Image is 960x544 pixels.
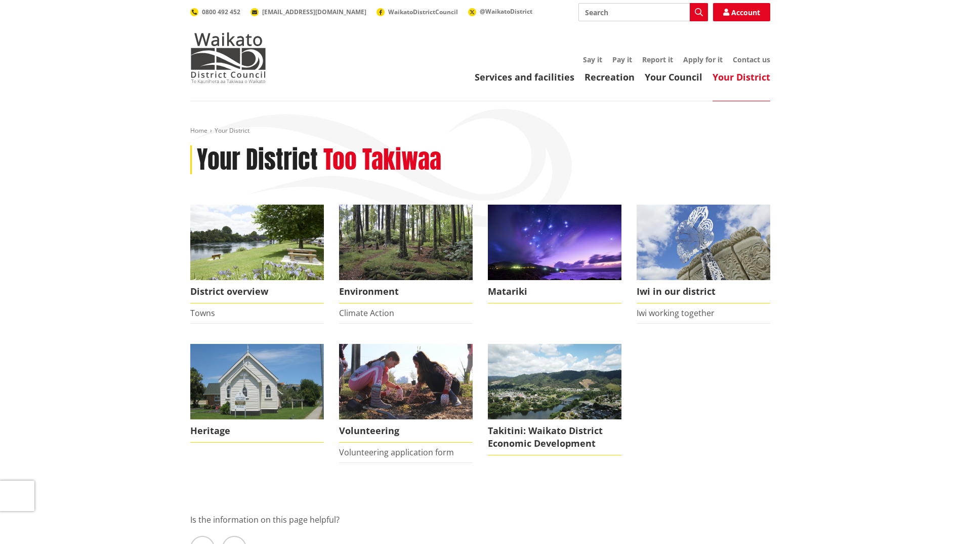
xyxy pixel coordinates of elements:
img: volunteer icon [339,344,473,419]
span: Heritage [190,419,324,443]
img: Waikato District Council - Te Kaunihera aa Takiwaa o Waikato [190,32,266,83]
a: Say it [583,55,602,64]
a: Services and facilities [475,71,574,83]
input: Search input [578,3,708,21]
nav: breadcrumb [190,127,770,135]
img: ngaaruawaahia [488,344,621,419]
h1: Your District [197,145,318,175]
h2: Too Takiwaa [323,145,441,175]
a: WaikatoDistrictCouncil [377,8,458,16]
a: Contact us [733,55,770,64]
span: District overview [190,280,324,303]
a: Iwi working together [637,307,715,319]
span: [EMAIL_ADDRESS][DOMAIN_NAME] [262,8,366,16]
a: Pay it [612,55,632,64]
span: 0800 492 452 [202,8,240,16]
a: Home [190,126,207,135]
a: [EMAIL_ADDRESS][DOMAIN_NAME] [251,8,366,16]
img: Raglan Church [190,344,324,419]
a: @WaikatoDistrict [468,7,532,16]
a: Turangawaewae Ngaruawahia Iwi in our district [637,205,770,303]
p: Is the information on this page helpful? [190,514,770,526]
img: biodiversity- Wright's Bush_16x9 crop [339,205,473,280]
a: Your Council [645,71,702,83]
img: Ngaruawahia 0015 [190,205,324,280]
a: Matariki [488,205,621,303]
a: Volunteering application form [339,447,454,458]
span: Your District [215,126,249,135]
a: Your District [713,71,770,83]
img: Matariki over Whiaangaroa [488,205,621,280]
img: Turangawaewae Ngaruawahia [637,205,770,280]
a: volunteer icon Volunteering [339,344,473,443]
span: Matariki [488,280,621,303]
span: Iwi in our district [637,280,770,303]
a: Environment [339,205,473,303]
a: Apply for it [683,55,723,64]
a: Recreation [585,71,635,83]
a: Report it [642,55,673,64]
span: Environment [339,280,473,303]
a: Towns [190,307,215,319]
a: Climate Action [339,307,394,319]
span: Takitini: Waikato District Economic Development [488,419,621,455]
a: 0800 492 452 [190,8,240,16]
a: Takitini: Waikato District Economic Development [488,344,621,455]
span: @WaikatoDistrict [480,7,532,16]
a: Ngaruawahia 0015 District overview [190,205,324,303]
a: Account [713,3,770,21]
a: Raglan Church Heritage [190,344,324,443]
span: Volunteering [339,419,473,443]
span: WaikatoDistrictCouncil [388,8,458,16]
